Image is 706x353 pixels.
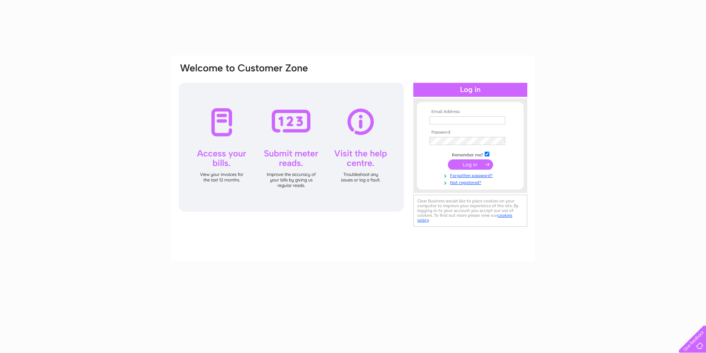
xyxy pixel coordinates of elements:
[448,159,493,170] input: Submit
[417,213,512,223] a: cookies policy
[428,130,513,135] th: Password:
[429,172,513,179] a: Forgotten password?
[428,109,513,114] th: Email Address:
[413,195,527,227] div: Clear Business would like to place cookies on your computer to improve your experience of the sit...
[429,179,513,186] a: Not registered?
[428,151,513,158] td: Remember me?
